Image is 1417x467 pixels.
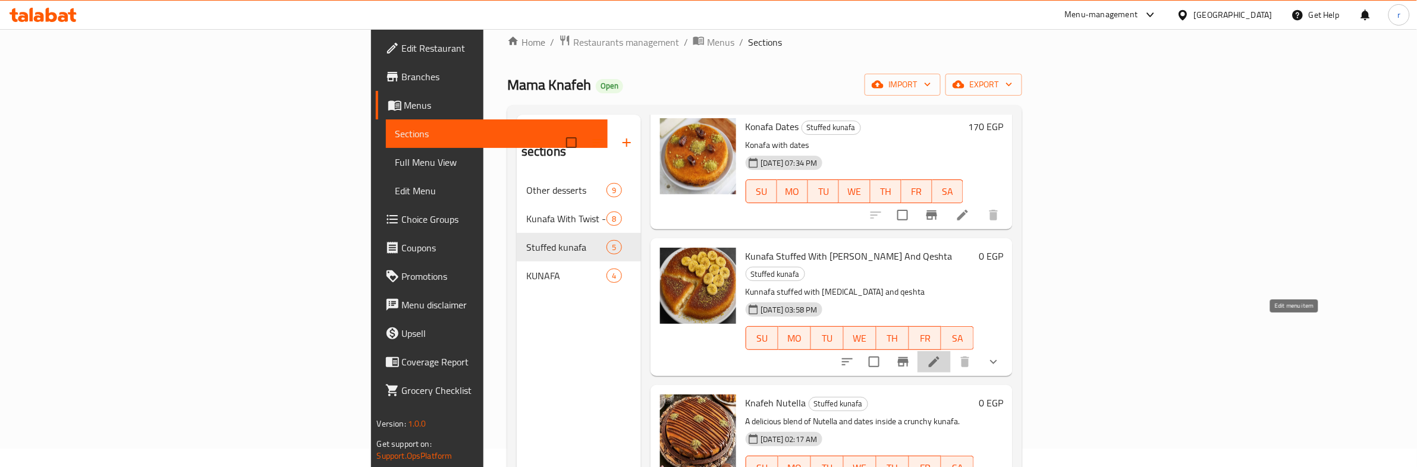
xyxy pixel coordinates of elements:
[751,330,774,347] span: SU
[607,270,621,282] span: 4
[517,176,641,204] div: Other desserts9
[376,62,608,91] a: Branches
[901,179,932,203] button: FR
[956,208,970,222] a: Edit menu item
[526,212,607,226] span: Kunafa With Twist - Cups
[607,212,621,226] div: items
[402,383,598,397] span: Grocery Checklist
[395,184,598,198] span: Edit Menu
[782,183,803,200] span: MO
[402,326,598,340] span: Upsell
[809,397,868,411] span: Stuffed kunafa
[748,35,782,49] span: Sections
[607,269,621,283] div: items
[404,98,598,112] span: Menus
[596,79,623,93] div: Open
[802,121,861,135] div: Stuffed kunafa
[377,416,406,431] span: Version:
[955,77,1013,92] span: export
[946,330,969,347] span: SA
[808,179,839,203] button: TU
[839,179,870,203] button: WE
[783,330,806,347] span: MO
[746,179,777,203] button: SU
[932,179,963,203] button: SA
[756,157,822,169] span: [DATE] 07:34 PM
[526,269,607,283] div: KUNAFA
[849,330,872,347] span: WE
[517,171,641,295] nav: Menu sections
[979,348,1008,376] button: show more
[376,262,608,291] a: Promotions
[746,267,805,281] div: Stuffed kunafa
[865,74,941,96] button: import
[607,240,621,254] div: items
[376,319,608,348] a: Upsell
[376,34,608,62] a: Edit Restaurant
[707,35,734,49] span: Menus
[979,201,1008,229] button: delete
[941,326,974,350] button: SA
[746,326,779,350] button: SU
[844,183,865,200] span: WE
[951,348,979,376] button: delete
[914,330,937,347] span: FR
[402,298,598,312] span: Menu disclaimer
[889,348,918,376] button: Branch-specific-item
[937,183,959,200] span: SA
[395,155,598,169] span: Full Menu View
[395,127,598,141] span: Sections
[376,233,608,262] a: Coupons
[802,121,860,134] span: Stuffed kunafa
[986,355,1001,369] svg: Show Choices
[376,205,608,233] a: Choice Groups
[377,448,453,463] a: Support.OpsPlatform
[874,77,931,92] span: import
[881,330,904,347] span: TH
[402,41,598,55] span: Edit Restaurant
[517,261,641,290] div: KUNAFA4
[777,179,808,203] button: MO
[979,248,1003,264] h6: 0 EGP
[402,70,598,84] span: Branches
[517,233,641,261] div: Stuffed kunafa5
[526,183,607,197] span: Other desserts
[684,35,688,49] li: /
[1065,8,1138,22] div: Menu-management
[1397,8,1400,21] span: r
[813,183,834,200] span: TU
[945,74,1022,96] button: export
[739,35,743,49] li: /
[909,326,942,350] button: FR
[918,201,946,229] button: Branch-specific-item
[809,397,868,411] div: Stuffed kunafa
[871,179,901,203] button: TH
[402,269,598,283] span: Promotions
[386,119,608,148] a: Sections
[402,241,598,255] span: Coupons
[906,183,928,200] span: FR
[559,34,679,50] a: Restaurants management
[402,212,598,226] span: Choice Groups
[862,349,887,374] span: Select to update
[607,183,621,197] div: items
[844,326,876,350] button: WE
[890,203,915,228] span: Select to update
[833,348,862,376] button: sort-choices
[526,240,607,254] span: Stuffed kunafa
[1194,8,1273,21] div: [GEOGRAPHIC_DATA]
[408,416,426,431] span: 1.0.0
[660,248,736,324] img: Kunafa Stuffed With Banana And Qeshta
[816,330,839,347] span: TU
[612,128,641,157] button: Add section
[968,118,1003,135] h6: 170 EGP
[746,118,799,135] span: Konafa Dates
[756,304,822,315] span: [DATE] 03:58 PM
[979,395,1003,411] h6: 0 EGP
[573,35,679,49] span: Restaurants management
[596,81,623,91] span: Open
[746,414,975,429] p: A delicious blend of Nutella and dates inside a crunchy kunafa.
[875,183,897,200] span: TH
